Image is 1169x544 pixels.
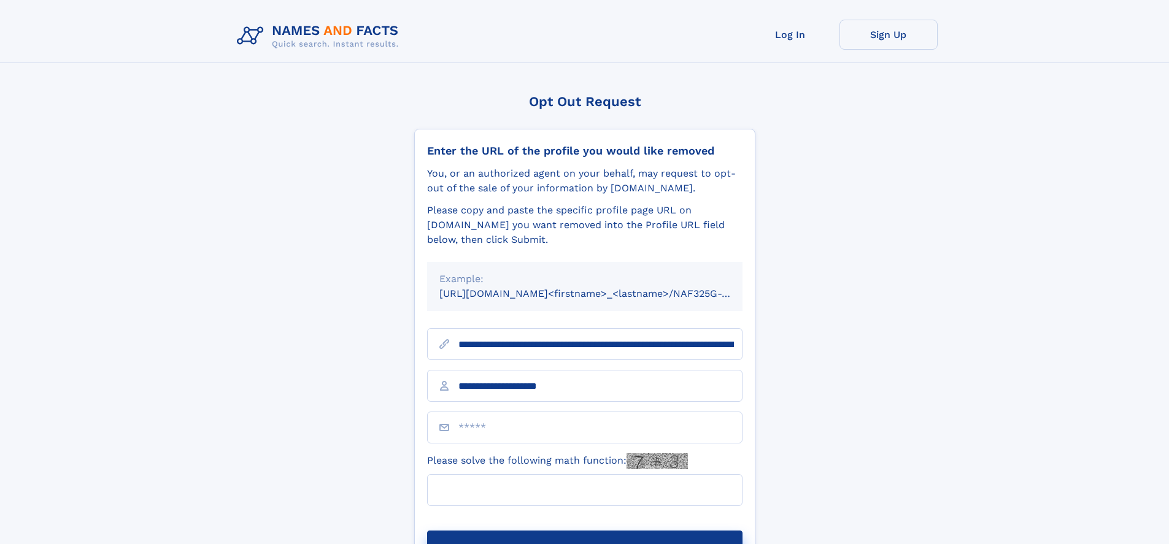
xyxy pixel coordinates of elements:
[741,20,839,50] a: Log In
[427,203,743,247] div: Please copy and paste the specific profile page URL on [DOMAIN_NAME] you want removed into the Pr...
[427,453,688,469] label: Please solve the following math function:
[439,272,730,286] div: Example:
[839,20,938,50] a: Sign Up
[414,94,755,109] div: Opt Out Request
[232,20,409,53] img: Logo Names and Facts
[439,288,766,299] small: [URL][DOMAIN_NAME]<firstname>_<lastname>/NAF325G-xxxxxxxx
[427,144,743,158] div: Enter the URL of the profile you would like removed
[427,166,743,196] div: You, or an authorized agent on your behalf, may request to opt-out of the sale of your informatio...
